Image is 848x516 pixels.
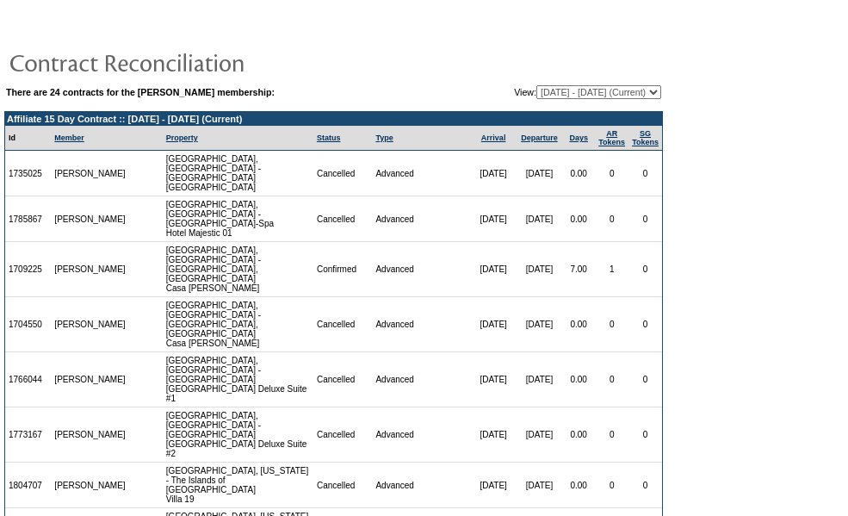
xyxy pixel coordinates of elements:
[163,352,313,407] td: [GEOGRAPHIC_DATA], [GEOGRAPHIC_DATA] - [GEOGRAPHIC_DATA] [GEOGRAPHIC_DATA] Deluxe Suite #1
[517,242,562,297] td: [DATE]
[5,352,51,407] td: 1766044
[5,151,51,196] td: 1735025
[313,151,373,196] td: Cancelled
[6,87,275,97] b: There are 24 contracts for the [PERSON_NAME] membership:
[163,196,313,242] td: [GEOGRAPHIC_DATA], [GEOGRAPHIC_DATA] - [GEOGRAPHIC_DATA]-Spa Hotel Majestic 01
[628,151,662,196] td: 0
[517,196,562,242] td: [DATE]
[51,297,130,352] td: [PERSON_NAME]
[372,352,470,407] td: Advanced
[595,151,628,196] td: 0
[628,407,662,463] td: 0
[5,242,51,297] td: 1709225
[166,134,198,142] a: Property
[5,407,51,463] td: 1773167
[372,463,470,508] td: Advanced
[562,352,595,407] td: 0.00
[5,297,51,352] td: 1704550
[595,463,628,508] td: 0
[562,407,595,463] td: 0.00
[470,151,516,196] td: [DATE]
[372,196,470,242] td: Advanced
[5,112,662,126] td: Affiliate 15 Day Contract :: [DATE] - [DATE] (Current)
[562,297,595,352] td: 0.00
[517,352,562,407] td: [DATE]
[470,463,516,508] td: [DATE]
[430,85,661,99] td: View:
[51,196,130,242] td: [PERSON_NAME]
[628,297,662,352] td: 0
[51,151,130,196] td: [PERSON_NAME]
[470,242,516,297] td: [DATE]
[51,463,130,508] td: [PERSON_NAME]
[595,407,628,463] td: 0
[569,134,588,142] a: Days
[598,129,625,146] a: ARTokens
[517,407,562,463] td: [DATE]
[163,463,313,508] td: [GEOGRAPHIC_DATA], [US_STATE] - The Islands of [GEOGRAPHIC_DATA] Villa 19
[562,463,595,508] td: 0.00
[372,151,470,196] td: Advanced
[628,352,662,407] td: 0
[9,45,353,79] img: pgTtlContractReconciliation.gif
[5,126,51,151] td: Id
[317,134,341,142] a: Status
[51,407,130,463] td: [PERSON_NAME]
[470,297,516,352] td: [DATE]
[628,242,662,297] td: 0
[313,196,373,242] td: Cancelled
[372,297,470,352] td: Advanced
[521,134,558,142] a: Departure
[163,407,313,463] td: [GEOGRAPHIC_DATA], [GEOGRAPHIC_DATA] - [GEOGRAPHIC_DATA] [GEOGRAPHIC_DATA] Deluxe Suite #2
[517,297,562,352] td: [DATE]
[372,407,470,463] td: Advanced
[562,151,595,196] td: 0.00
[5,196,51,242] td: 1785867
[470,352,516,407] td: [DATE]
[595,196,628,242] td: 0
[595,352,628,407] td: 0
[517,151,562,196] td: [DATE]
[163,242,313,297] td: [GEOGRAPHIC_DATA], [GEOGRAPHIC_DATA] - [GEOGRAPHIC_DATA], [GEOGRAPHIC_DATA] Casa [PERSON_NAME]
[481,134,506,142] a: Arrival
[313,463,373,508] td: Cancelled
[313,407,373,463] td: Cancelled
[517,463,562,508] td: [DATE]
[5,463,51,508] td: 1804707
[51,242,130,297] td: [PERSON_NAME]
[313,297,373,352] td: Cancelled
[163,151,313,196] td: [GEOGRAPHIC_DATA], [GEOGRAPHIC_DATA] - [GEOGRAPHIC_DATA] [GEOGRAPHIC_DATA]
[562,196,595,242] td: 0.00
[632,129,659,146] a: SGTokens
[372,242,470,297] td: Advanced
[562,242,595,297] td: 7.00
[313,242,373,297] td: Confirmed
[595,297,628,352] td: 0
[628,196,662,242] td: 0
[628,463,662,508] td: 0
[163,297,313,352] td: [GEOGRAPHIC_DATA], [GEOGRAPHIC_DATA] - [GEOGRAPHIC_DATA], [GEOGRAPHIC_DATA] Casa [PERSON_NAME]
[470,196,516,242] td: [DATE]
[51,352,130,407] td: [PERSON_NAME]
[470,407,516,463] td: [DATE]
[375,134,393,142] a: Type
[313,352,373,407] td: Cancelled
[54,134,84,142] a: Member
[595,242,628,297] td: 1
